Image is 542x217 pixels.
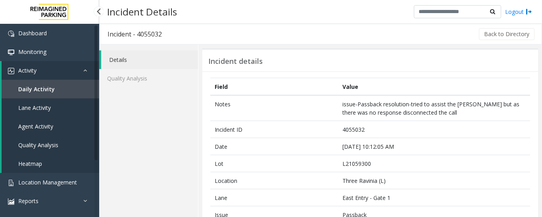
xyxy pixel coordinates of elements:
td: [DATE] 10:12:05 AM [338,138,530,155]
span: Lane Activity [18,104,51,111]
a: Heatmap [2,154,99,173]
td: Notes [210,95,338,121]
td: Location [210,172,338,189]
span: Location Management [18,179,77,186]
button: Back to Directory [479,28,534,40]
td: Lane [210,189,338,206]
a: Logout [505,8,532,16]
a: Activity [2,61,99,80]
a: Details [101,50,198,69]
a: Agent Activity [2,117,99,136]
td: Date [210,138,338,155]
span: Daily Activity [18,85,55,93]
img: 'icon' [8,31,14,37]
span: Heatmap [18,160,42,167]
td: 4055032 [338,121,530,138]
th: Value [338,78,530,96]
span: Agent Activity [18,123,53,130]
a: Lane Activity [2,98,99,117]
td: East Entry - Gate 1 [338,189,530,206]
img: logout [526,8,532,16]
td: Lot [210,155,338,172]
a: Quality Analysis [99,69,198,88]
h3: Incident Details [103,2,181,21]
td: L21059300 [338,155,530,172]
td: issue-Passback resolution-tried to assist the [PERSON_NAME] but as there was no response disconne... [338,95,530,121]
img: 'icon' [8,68,14,74]
span: Activity [18,67,37,74]
td: Incident ID [210,121,338,138]
h3: Incident details [208,57,263,66]
a: Daily Activity [2,80,99,98]
img: 'icon' [8,49,14,56]
img: 'icon' [8,180,14,186]
img: 'icon' [8,198,14,205]
h3: Incident - 4055032 [100,25,170,43]
span: Dashboard [18,29,47,37]
th: Field [210,78,338,96]
td: Three Ravinia (L) [338,172,530,189]
span: Monitoring [18,48,46,56]
a: Quality Analysis [2,136,99,154]
span: Quality Analysis [18,141,58,149]
span: Reports [18,197,38,205]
